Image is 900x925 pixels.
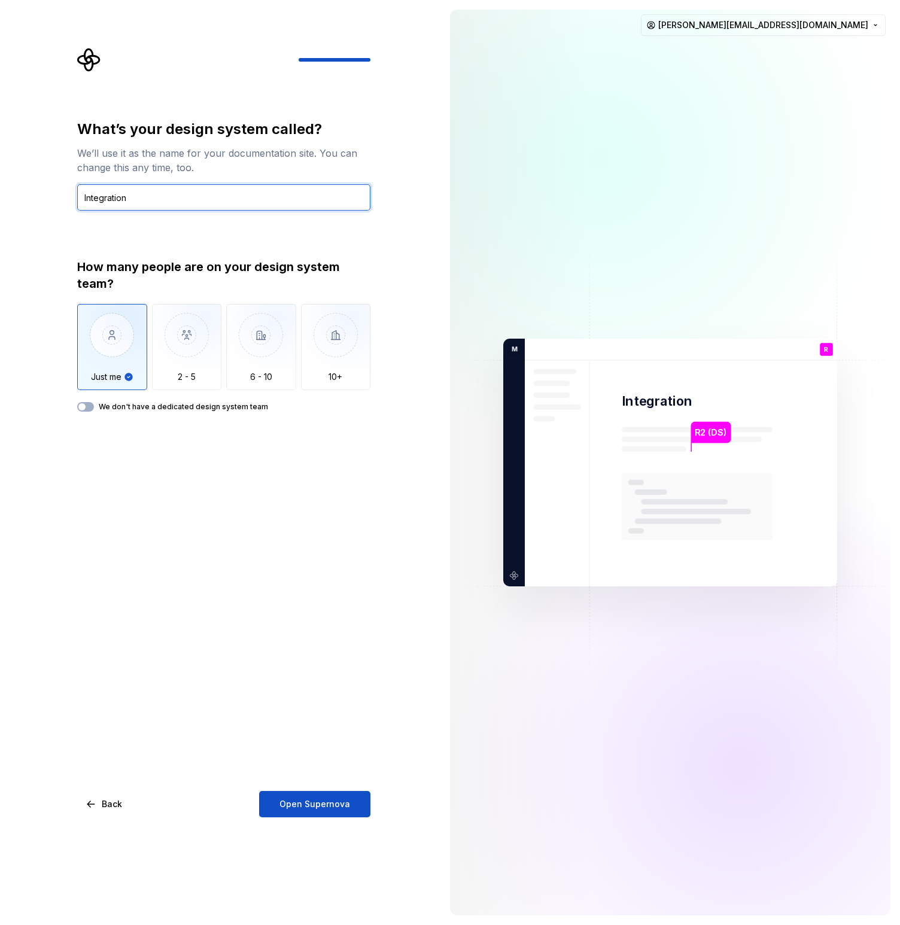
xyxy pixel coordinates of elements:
p: Integration [622,392,692,410]
div: How many people are on your design system team? [77,258,370,292]
span: Open Supernova [279,798,350,810]
svg: Supernova Logo [77,48,101,72]
p: M [507,344,518,355]
button: Open Supernova [259,791,370,817]
p: R [824,346,828,353]
label: We don't have a dedicated design system team [99,402,268,412]
div: We’ll use it as the name for your documentation site. You can change this any time, too. [77,146,370,175]
button: [PERSON_NAME][EMAIL_ADDRESS][DOMAIN_NAME] [641,14,886,36]
span: Back [102,798,122,810]
span: [PERSON_NAME][EMAIL_ADDRESS][DOMAIN_NAME] [658,19,868,31]
button: Back [77,791,132,817]
div: What’s your design system called? [77,120,370,139]
input: Design system name [77,184,370,211]
p: R2 (DS) [695,426,726,439]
